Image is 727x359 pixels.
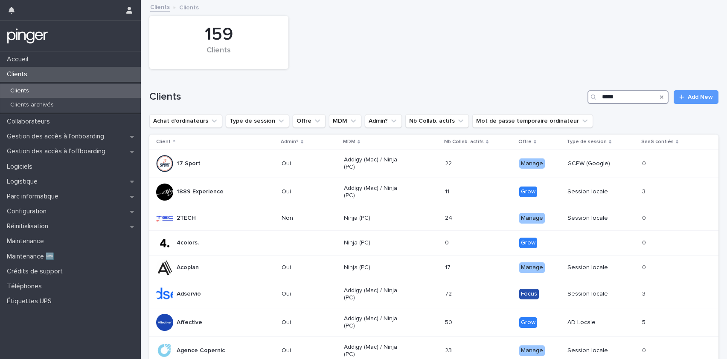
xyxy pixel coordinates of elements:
p: Réinitialisation [3,222,55,230]
p: Session locale [567,264,628,271]
span: Add New [688,94,713,100]
p: Admin? [281,137,299,146]
p: AD Locale [567,319,628,326]
button: Mot de passe temporaire ordinateur [472,114,593,128]
div: Manage [519,213,545,224]
p: 4colors. [177,239,199,247]
p: 24 [445,213,454,222]
p: Téléphones [3,282,49,290]
p: Parc informatique [3,192,65,201]
p: 0 [445,238,451,247]
button: Offre [293,114,326,128]
p: 17 Sport [177,160,201,167]
p: Addigy (Mac) / Ninja (PC) [344,287,405,302]
p: Clients [3,87,36,95]
p: Clients archivés [3,101,61,109]
p: 2TECH [177,215,196,222]
p: 11 [445,187,451,195]
button: MDM [329,114,361,128]
p: Agence Copernic [177,347,225,354]
p: Ninja (PC) [344,239,405,247]
p: Logiciels [3,163,39,171]
img: mTgBEunGTSyRkCgitkcU [7,28,48,45]
p: Ninja (PC) [344,264,405,271]
a: Clients [150,2,170,11]
p: Non [282,215,337,222]
p: 23 [445,345,454,354]
div: Grow [519,238,537,248]
p: Clients [179,2,199,11]
p: Maintenance [3,237,51,245]
tr: AffectiveOuiAddigy (Mac) / Ninja (PC)5050 GrowAD Locale55 [149,308,718,337]
p: - [282,239,337,247]
p: 0 [642,158,648,167]
p: Étiquettes UPS [3,297,58,305]
p: GCPW (Google) [567,160,628,167]
p: Affective [177,319,202,326]
p: 17 [445,262,452,271]
p: Addigy (Mac) / Ninja (PC) [344,315,405,330]
p: Oui [282,264,337,271]
p: Addigy (Mac) / Ninja (PC) [344,344,405,358]
p: MDM [343,137,355,146]
p: SaaS confiés [641,137,674,146]
p: Addigy (Mac) / Ninja (PC) [344,185,405,199]
p: Oui [282,347,337,354]
p: 22 [445,158,454,167]
p: 0 [642,262,648,271]
tr: 1889 ExperienceOuiAddigy (Mac) / Ninja (PC)1111 GrowSession locale33 [149,178,718,206]
button: Type de session [226,114,289,128]
div: Manage [519,158,545,169]
p: Ninja (PC) [344,215,405,222]
p: 3 [642,289,647,298]
p: Gestion des accès à l’onboarding [3,132,111,141]
p: Adservio [177,290,201,298]
div: Clients [164,46,274,64]
input: Search [587,90,669,104]
p: Nb Collab. actifs [444,137,484,146]
p: Acoplan [177,264,199,271]
p: Offre [518,137,532,146]
p: 3 [642,187,647,195]
div: Manage [519,262,545,273]
p: Session locale [567,188,628,195]
p: 0 [642,213,648,222]
p: Addigy (Mac) / Ninja (PC) [344,156,405,171]
h1: Clients [149,91,584,103]
p: Session locale [567,215,628,222]
p: Logistique [3,178,44,186]
p: Gestion des accès à l’offboarding [3,147,112,155]
p: Collaborateurs [3,118,57,126]
p: Type de session [567,137,607,146]
p: 0 [642,238,648,247]
div: Grow [519,187,537,197]
p: Configuration [3,207,53,215]
p: Crédits de support [3,267,70,276]
p: Client [156,137,171,146]
div: Grow [519,317,537,328]
p: Oui [282,290,337,298]
tr: 2TECHNonNinja (PC)2424 ManageSession locale00 [149,206,718,231]
tr: AcoplanOuiNinja (PC)1717 ManageSession locale00 [149,255,718,280]
p: - [567,239,628,247]
div: Manage [519,345,545,356]
tr: 17 SportOuiAddigy (Mac) / Ninja (PC)2222 ManageGCPW (Google)00 [149,149,718,178]
tr: AdservioOuiAddigy (Mac) / Ninja (PC)7272 FocusSession locale33 [149,280,718,308]
p: Maintenance 🆕 [3,253,61,261]
p: Session locale [567,347,628,354]
p: Clients [3,70,34,78]
div: Focus [519,289,539,299]
p: Accueil [3,55,35,63]
button: Admin? [365,114,402,128]
p: Session locale [567,290,628,298]
button: Nb Collab. actifs [405,114,469,128]
tr: 4colors.-Ninja (PC)00 Grow-00 [149,231,718,256]
a: Add New [674,90,718,104]
p: Oui [282,160,337,167]
p: 72 [445,289,454,298]
p: Oui [282,319,337,326]
p: 50 [445,317,454,326]
p: 0 [642,345,648,354]
div: 159 [164,24,274,45]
